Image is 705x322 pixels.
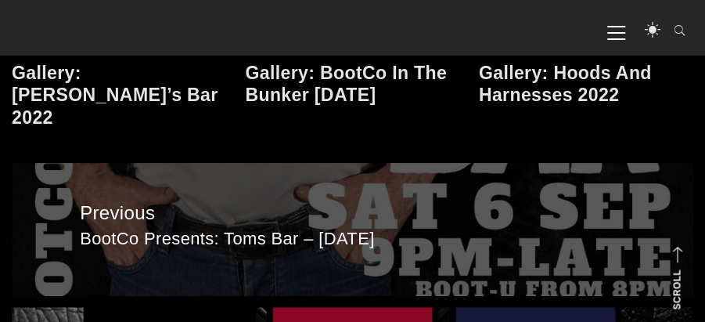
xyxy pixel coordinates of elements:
[80,227,625,250] span: BootCo Presents: Toms Bar – [DATE]
[80,197,625,227] span: Previous
[12,63,218,126] a: Gallery: [PERSON_NAME]’s Bar 2022
[12,163,693,295] a: BootCo Presents: Toms Bar – [DATE]
[245,63,447,105] a: Gallery: BootCo In The Bunker [DATE]
[671,270,682,309] strong: Scroll
[479,63,652,105] a: Gallery: Hoods And Harnesses 2022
